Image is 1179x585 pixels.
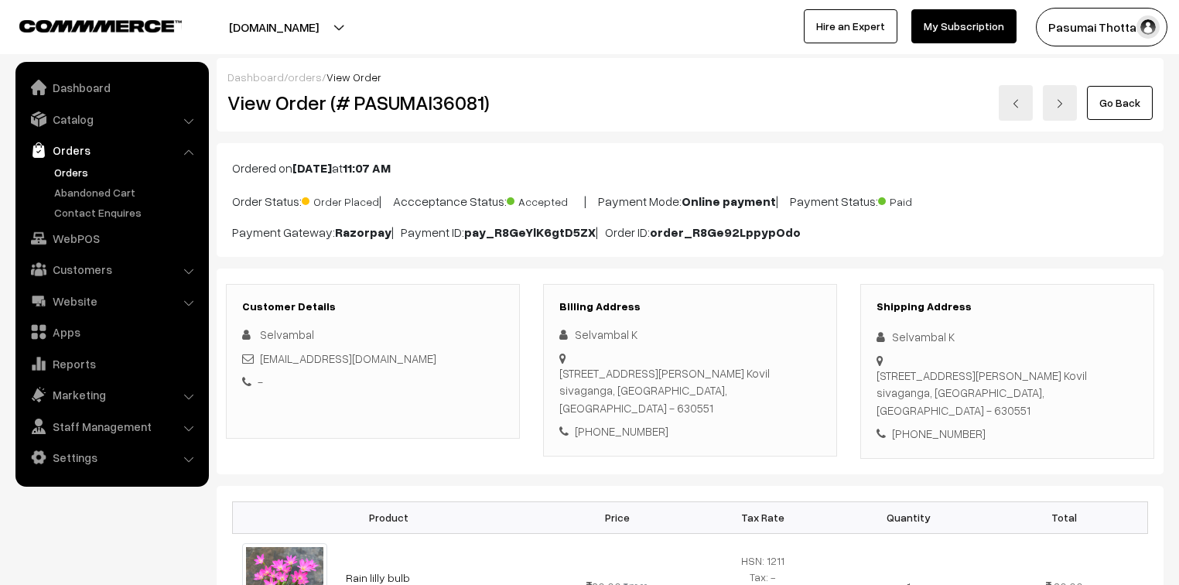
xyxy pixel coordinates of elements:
h3: Customer Details [242,300,504,313]
img: left-arrow.png [1011,99,1020,108]
div: / / [227,69,1153,85]
p: Ordered on at [232,159,1148,177]
a: Orders [19,136,203,164]
b: 11:07 AM [343,160,391,176]
a: [EMAIL_ADDRESS][DOMAIN_NAME] [260,351,436,365]
th: Price [545,501,690,533]
b: order_R8Ge92LppypOdo [650,224,801,240]
b: [DATE] [292,160,332,176]
a: Apps [19,318,203,346]
div: - [242,373,504,391]
a: Go Back [1087,86,1153,120]
a: Dashboard [227,70,284,84]
th: Tax Rate [690,501,836,533]
span: Selvambal [260,327,314,341]
a: Dashboard [19,74,203,101]
div: Selvambal K [877,328,1138,346]
th: Total [981,501,1147,533]
b: Razorpay [335,224,391,240]
span: View Order [326,70,381,84]
button: Pasumai Thotta… [1036,8,1167,46]
div: [PHONE_NUMBER] [559,422,821,440]
a: My Subscription [911,9,1017,43]
a: Website [19,287,203,315]
b: Online payment [682,193,776,209]
a: Abandoned Cart [50,184,203,200]
div: [STREET_ADDRESS][PERSON_NAME] Kovil sivaganga, [GEOGRAPHIC_DATA], [GEOGRAPHIC_DATA] - 630551 [877,367,1138,419]
a: Hire an Expert [804,9,897,43]
a: orders [288,70,322,84]
p: Payment Gateway: | Payment ID: | Order ID: [232,223,1148,241]
a: WebPOS [19,224,203,252]
div: [PHONE_NUMBER] [877,425,1138,443]
span: Paid [878,190,955,210]
a: Rain lilly bulb [346,571,410,584]
a: Customers [19,255,203,283]
span: Order Placed [302,190,379,210]
b: pay_R8GeYlK6gtD5ZX [464,224,596,240]
div: [STREET_ADDRESS][PERSON_NAME] Kovil sivaganga, [GEOGRAPHIC_DATA], [GEOGRAPHIC_DATA] - 630551 [559,364,821,417]
a: Settings [19,443,203,471]
th: Product [233,501,545,533]
span: Accepted [507,190,584,210]
a: COMMMERCE [19,15,155,34]
img: user [1136,15,1160,39]
button: [DOMAIN_NAME] [175,8,373,46]
h3: Shipping Address [877,300,1138,313]
a: Marketing [19,381,203,409]
a: Staff Management [19,412,203,440]
img: right-arrow.png [1055,99,1065,108]
h3: Billing Address [559,300,821,313]
th: Quantity [836,501,981,533]
a: Orders [50,164,203,180]
p: Order Status: | Accceptance Status: | Payment Mode: | Payment Status: [232,190,1148,210]
h2: View Order (# PASUMAI36081) [227,91,521,115]
img: COMMMERCE [19,20,182,32]
a: Contact Enquires [50,204,203,221]
span: HSN: 1211 Tax: - [741,554,784,583]
div: Selvambal K [559,326,821,344]
a: Reports [19,350,203,378]
a: Catalog [19,105,203,133]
